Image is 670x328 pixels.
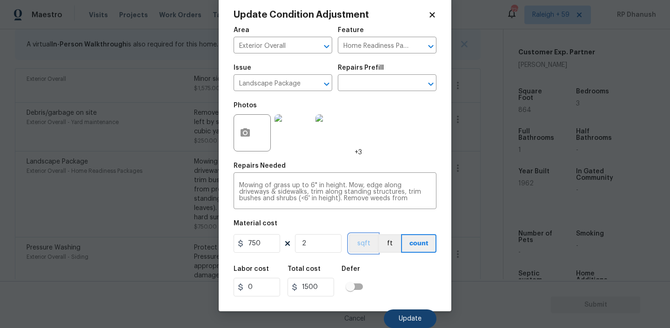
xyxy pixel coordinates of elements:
[234,163,286,169] h5: Repairs Needed
[355,148,362,157] span: +3
[234,10,428,20] h2: Update Condition Adjustment
[349,234,378,253] button: sqft
[234,220,277,227] h5: Material cost
[288,266,321,272] h5: Total cost
[234,266,269,272] h5: Labor cost
[378,234,401,253] button: ft
[399,315,422,322] span: Update
[320,78,333,91] button: Open
[234,65,251,71] h5: Issue
[424,78,437,91] button: Open
[344,315,365,322] span: Cancel
[384,309,436,328] button: Update
[401,234,436,253] button: count
[424,40,437,53] button: Open
[342,266,360,272] h5: Defer
[234,27,249,33] h5: Area
[338,65,384,71] h5: Repairs Prefill
[338,27,364,33] h5: Feature
[234,102,257,109] h5: Photos
[239,182,431,202] textarea: Mowing of grass up to 6" in height. Mow, edge along driveways & sidewalks, trim along standing st...
[329,309,380,328] button: Cancel
[320,40,333,53] button: Open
